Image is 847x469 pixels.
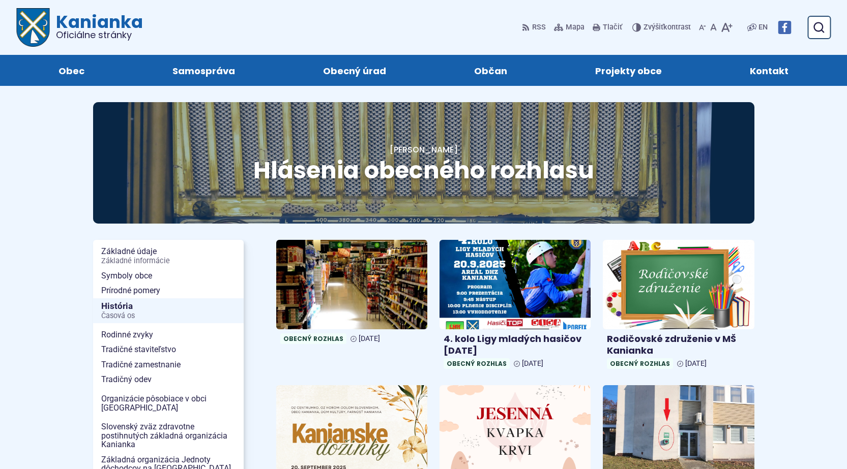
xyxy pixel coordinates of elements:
button: Tlačiť [591,17,624,38]
button: Zväčšiť veľkosť písma [719,17,735,38]
span: RSS [532,21,546,34]
span: Kanianka [50,13,143,40]
span: Obecný rozhlas [280,333,346,344]
span: Symboly obce [101,268,236,284]
span: Občan [474,55,507,86]
span: EN [758,21,768,34]
span: Základné informácie [101,257,236,265]
button: Zmenšiť veľkosť písma [697,17,708,38]
a: Základné údajeZákladné informácie [93,244,244,268]
a: HistóriaČasová os [93,298,244,323]
a: Mapa [552,17,587,38]
a: Kontakt [716,55,823,86]
a: Občan [441,55,541,86]
a: Tradičný odev [93,372,244,387]
span: Prírodné pomery [101,283,236,298]
span: Oficiálne stránky [56,30,143,40]
span: kontrast [644,23,691,32]
a: Obec [24,55,118,86]
a: EN [756,21,770,34]
span: Organizácie pôsobiace v obci [GEOGRAPHIC_DATA] [101,391,236,415]
a: Prírodné pomery [93,283,244,298]
span: Slovenský zväz zdravotne postihnutých základná organizácia Kanianka [101,419,236,452]
span: Tradičný odev [101,372,236,387]
a: Rodinné zvyky [93,327,244,342]
span: Základné údaje [101,244,236,268]
h4: 4. kolo Ligy mladých hasičov [DATE] [444,333,587,356]
img: Prejsť na domovskú stránku [16,8,50,47]
a: Symboly obce [93,268,244,284]
span: Časová os [101,312,236,320]
span: Obecný úrad [323,55,386,86]
span: Projekty obce [595,55,662,86]
a: Tradičné zamestnanie [93,357,244,372]
span: Hlásenia obecného rozhlasu [253,154,594,186]
span: Rodinné zvyky [101,327,236,342]
span: [DATE] [685,359,707,368]
a: 4. kolo Ligy mladých hasičov [DATE] Obecný rozhlas [DATE] [440,240,591,373]
a: Logo Kanianka, prejsť na domovskú stránku. [16,8,143,47]
a: RSS [522,17,548,38]
span: Tradičné staviteľstvo [101,342,236,357]
a: Projekty obce [562,55,696,86]
span: Zvýšiť [644,23,663,32]
span: [DATE] [522,359,543,368]
a: Rodičovské združenie v MŠ Kanianka Obecný rozhlas [DATE] [603,240,754,373]
span: Tradičné zamestnanie [101,357,236,372]
span: [DATE] [359,334,380,343]
button: Zvýšiťkontrast [632,17,693,38]
h4: Rodičovské združenie v MŠ Kanianka [607,333,750,356]
span: Obecný rozhlas [444,358,510,369]
a: Organizácie pôsobiace v obci [GEOGRAPHIC_DATA] [93,391,244,415]
a: Tradičné staviteľstvo [93,342,244,357]
a: Obecný rozhlas [DATE] [276,240,427,348]
button: Nastaviť pôvodnú veľkosť písma [708,17,719,38]
a: Samospráva [138,55,269,86]
a: [PERSON_NAME] [390,144,458,155]
span: História [101,298,236,323]
span: Kontakt [750,55,788,86]
img: Prejsť na Facebook stránku [778,21,791,34]
span: Samospráva [172,55,235,86]
span: Mapa [566,21,585,34]
a: Slovenský zväz zdravotne postihnutých základná organizácia Kanianka [93,419,244,452]
a: Obecný úrad [289,55,420,86]
span: Obec [59,55,84,86]
span: Tlačiť [603,23,622,32]
span: Obecný rozhlas [607,358,673,369]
